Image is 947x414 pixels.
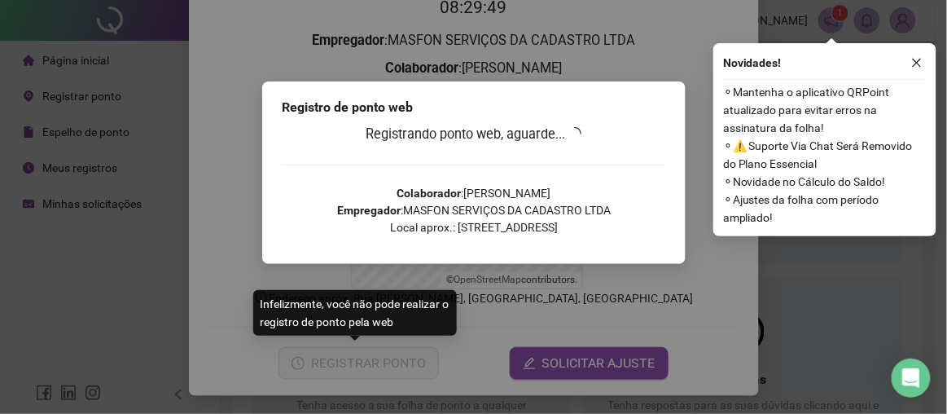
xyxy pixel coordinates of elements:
span: ⚬ Novidade no Cálculo do Saldo! [723,173,927,191]
div: Open Intercom Messenger [892,359,931,398]
p: : [PERSON_NAME] : MASFON SERVIÇOS DA CADASTRO LTDA Local aprox.: [STREET_ADDRESS] [282,185,666,236]
strong: Empregador [337,204,401,217]
span: ⚬ Mantenha o aplicativo QRPoint atualizado para evitar erros na assinatura da folha! [723,83,927,137]
span: ⚬ ⚠️ Suporte Via Chat Será Removido do Plano Essencial [723,137,927,173]
span: Novidades ! [723,54,782,72]
span: close [911,57,923,68]
div: Infelizmente, você não pode realizar o registro de ponto pela web [253,290,457,336]
h3: Registrando ponto web, aguarde... [282,124,666,145]
strong: Colaborador [397,187,461,200]
div: Registro de ponto web [282,98,666,117]
span: ⚬ Ajustes da folha com período ampliado! [723,191,927,227]
span: loading [567,126,582,141]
